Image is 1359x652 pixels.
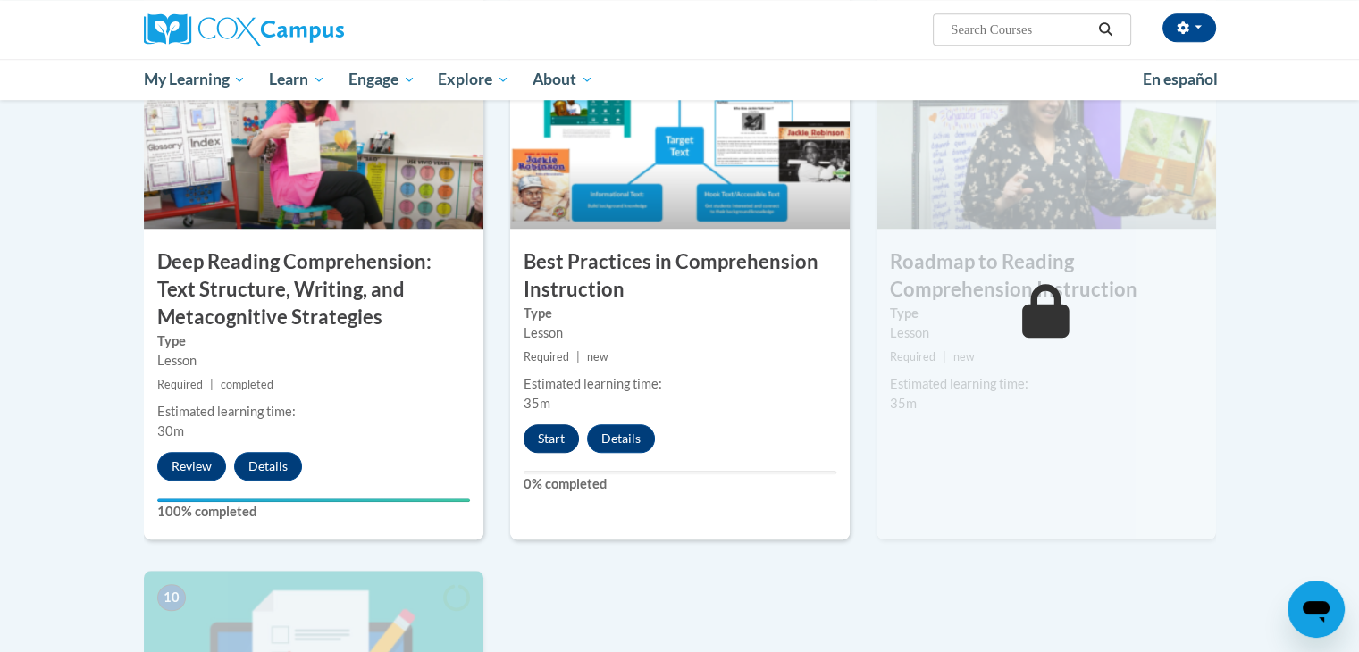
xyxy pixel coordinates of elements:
[877,248,1216,304] h3: Roadmap to Reading Comprehension Instruction
[877,50,1216,229] img: Course Image
[524,374,836,394] div: Estimated learning time:
[157,452,226,481] button: Review
[953,350,975,364] span: new
[587,350,608,364] span: new
[221,378,273,391] span: completed
[949,19,1092,40] input: Search Courses
[157,423,184,439] span: 30m
[524,396,550,411] span: 35m
[157,351,470,371] div: Lesson
[1162,13,1216,42] button: Account Settings
[524,304,836,323] label: Type
[1092,19,1119,40] button: Search
[521,59,605,100] a: About
[576,350,580,364] span: |
[524,323,836,343] div: Lesson
[157,402,470,422] div: Estimated learning time:
[426,59,521,100] a: Explore
[890,304,1203,323] label: Type
[524,424,579,453] button: Start
[890,350,935,364] span: Required
[348,69,415,90] span: Engage
[587,424,655,453] button: Details
[1288,581,1345,638] iframe: Button to launch messaging window
[157,378,203,391] span: Required
[157,331,470,351] label: Type
[144,13,344,46] img: Cox Campus
[132,59,258,100] a: My Learning
[257,59,337,100] a: Learn
[533,69,593,90] span: About
[510,50,850,229] img: Course Image
[117,59,1243,100] div: Main menu
[157,502,470,522] label: 100% completed
[438,69,509,90] span: Explore
[337,59,427,100] a: Engage
[890,374,1203,394] div: Estimated learning time:
[890,396,917,411] span: 35m
[1143,70,1218,88] span: En español
[144,50,483,229] img: Course Image
[943,350,946,364] span: |
[890,323,1203,343] div: Lesson
[524,350,569,364] span: Required
[157,498,470,502] div: Your progress
[1131,61,1229,98] a: En español
[143,69,246,90] span: My Learning
[510,248,850,304] h3: Best Practices in Comprehension Instruction
[157,584,186,611] span: 10
[144,13,483,46] a: Cox Campus
[144,248,483,330] h3: Deep Reading Comprehension: Text Structure, Writing, and Metacognitive Strategies
[210,378,214,391] span: |
[234,452,302,481] button: Details
[269,69,325,90] span: Learn
[524,474,836,494] label: 0% completed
